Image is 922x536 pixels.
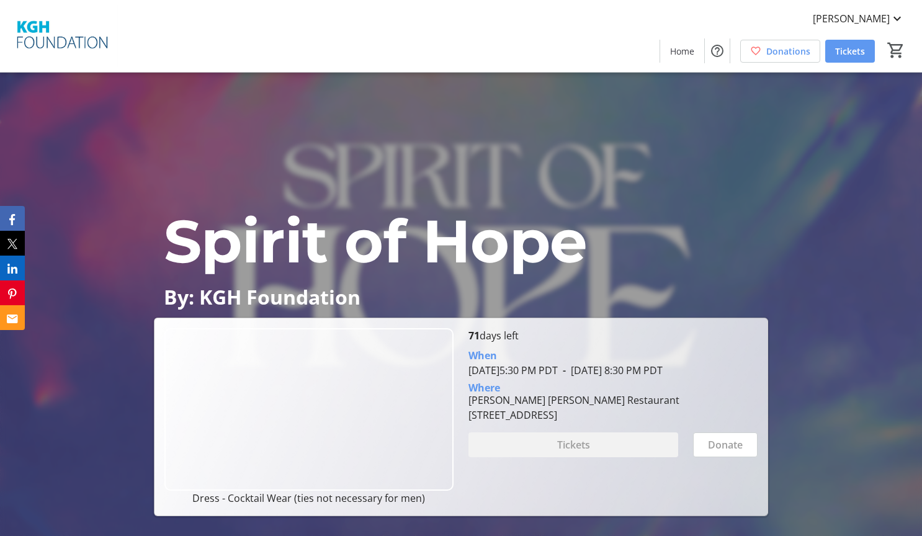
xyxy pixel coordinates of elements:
a: Tickets [825,40,875,63]
button: [PERSON_NAME] [803,9,915,29]
button: Cart [885,39,907,61]
span: [DATE] 8:30 PM PDT [558,364,663,377]
span: 71 [468,329,480,342]
div: When [468,348,497,363]
img: Campaign CTA Media Photo [164,328,454,491]
span: [DATE] 5:30 PM PDT [468,364,558,377]
p: Dress - Cocktail Wear (ties not necessary for men) [164,491,454,506]
p: days left [468,328,758,343]
span: Spirit of Hope [164,205,588,277]
span: Donations [766,45,810,58]
span: Tickets [835,45,865,58]
a: Donations [740,40,820,63]
div: [STREET_ADDRESS] [468,408,679,422]
div: Where [468,383,500,393]
span: - [558,364,571,377]
a: Home [660,40,704,63]
div: [PERSON_NAME] [PERSON_NAME] Restaurant [468,393,679,408]
p: By: KGH Foundation [164,286,759,308]
button: Help [705,38,730,63]
span: [PERSON_NAME] [813,11,890,26]
span: Home [670,45,694,58]
img: KGH Foundation's Logo [7,5,118,67]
